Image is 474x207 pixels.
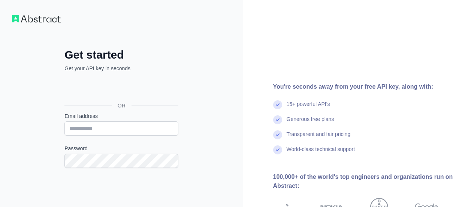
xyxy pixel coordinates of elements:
[112,102,132,109] span: OR
[64,112,178,120] label: Email address
[287,130,351,145] div: Transparent and fair pricing
[287,145,355,160] div: World-class technical support
[273,115,282,124] img: check mark
[64,65,178,72] p: Get your API key in seconds
[273,82,462,91] div: You're seconds away from your free API key, along with:
[12,15,61,23] img: Workflow
[64,177,178,206] iframe: reCAPTCHA
[273,130,282,139] img: check mark
[273,145,282,154] img: check mark
[273,172,462,190] div: 100,000+ of the world's top engineers and organizations run on Abstract:
[61,80,181,97] iframe: Sign in with Google Button
[64,48,178,62] h2: Get started
[287,115,334,130] div: Generous free plans
[64,145,178,152] label: Password
[273,100,282,109] img: check mark
[287,100,330,115] div: 15+ powerful API's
